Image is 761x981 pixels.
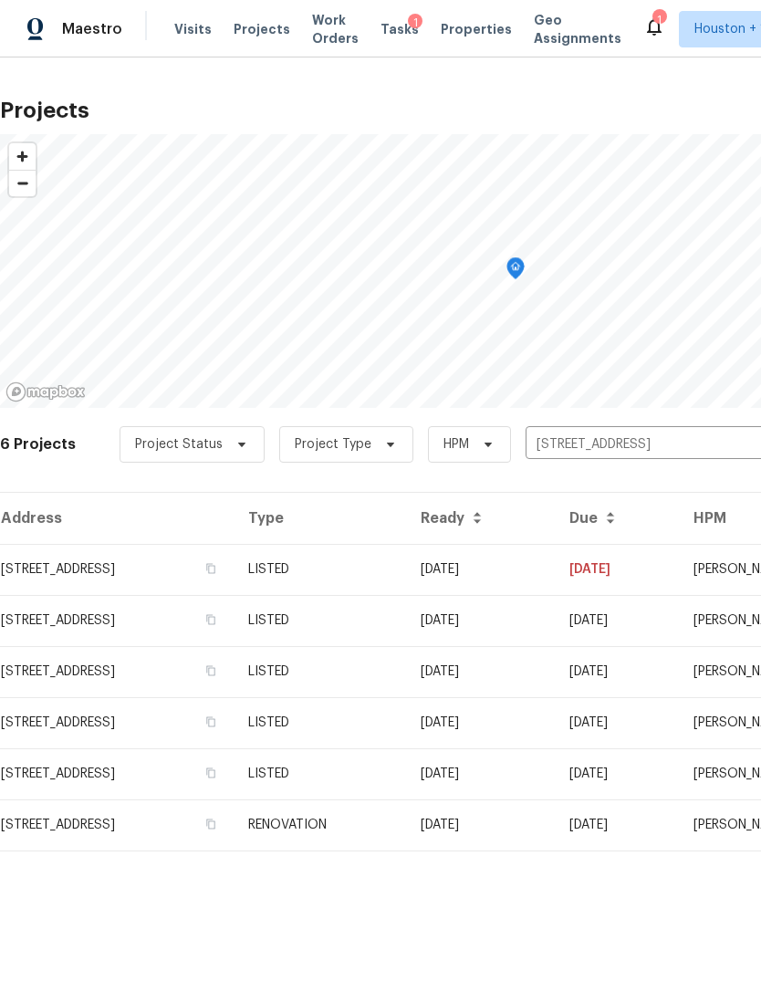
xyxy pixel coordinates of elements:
[406,748,555,799] td: [DATE]
[555,493,679,544] th: Due
[234,20,290,38] span: Projects
[555,646,679,697] td: [DATE]
[295,435,371,454] span: Project Type
[652,11,665,29] div: 1
[408,14,422,32] div: 1
[9,170,36,196] button: Zoom out
[234,493,406,544] th: Type
[555,697,679,748] td: [DATE]
[506,257,525,286] div: Map marker
[234,799,406,851] td: RENOVATION
[555,544,679,595] td: [DATE]
[406,799,555,851] td: Acq COE 2025-02-13T00:00:00.000Z
[203,816,219,832] button: Copy Address
[555,799,679,851] td: [DATE]
[203,611,219,628] button: Copy Address
[9,143,36,170] button: Zoom in
[5,381,86,402] a: Mapbox homepage
[234,544,406,595] td: LISTED
[406,493,555,544] th: Ready
[443,435,469,454] span: HPM
[203,560,219,577] button: Copy Address
[234,646,406,697] td: LISTED
[234,697,406,748] td: LISTED
[312,11,359,47] span: Work Orders
[406,595,555,646] td: [DATE]
[441,20,512,38] span: Properties
[555,748,679,799] td: [DATE]
[406,646,555,697] td: [DATE]
[406,544,555,595] td: [DATE]
[234,595,406,646] td: LISTED
[203,765,219,781] button: Copy Address
[534,11,621,47] span: Geo Assignments
[234,748,406,799] td: LISTED
[135,435,223,454] span: Project Status
[526,431,735,459] input: Search projects
[203,714,219,730] button: Copy Address
[203,663,219,679] button: Copy Address
[174,20,212,38] span: Visits
[380,23,419,36] span: Tasks
[62,20,122,38] span: Maestro
[9,171,36,196] span: Zoom out
[406,697,555,748] td: [DATE]
[555,595,679,646] td: [DATE]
